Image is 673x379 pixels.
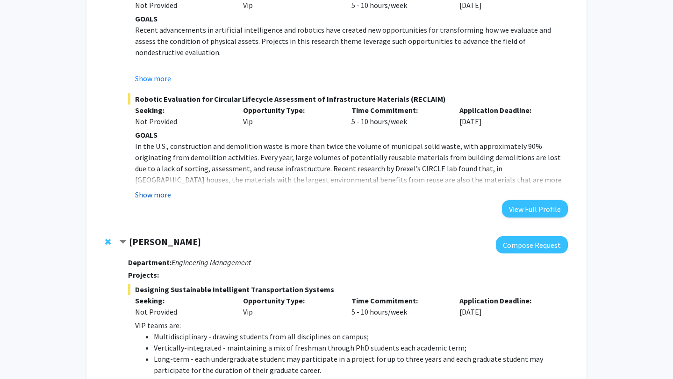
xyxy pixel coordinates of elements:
div: [DATE] [452,295,561,317]
li: Long-term - each undergraduate student may participate in a project for up to three years and eac... [154,353,568,376]
div: 5 - 10 hours/week [344,295,453,317]
p: VIP teams are: [135,320,568,331]
p: Application Deadline: [459,295,554,306]
button: Compose Request to Liang Zhang [496,236,568,253]
p: Opportunity Type: [243,295,337,306]
strong: GOALS [135,130,158,140]
p: Recent advancements in artificial intelligence and robotics have created new opportunities for tr... [135,24,568,58]
span: Contract Liang Zhang Bookmark [119,239,127,246]
li: Vertically-integrated - maintaining a mix of freshman through PhD students each academic term; [154,342,568,353]
strong: [PERSON_NAME] [129,236,201,247]
strong: Department: [128,258,172,267]
p: Seeking: [135,105,229,116]
span: Robotic Evaluation for Circular Lifecycle Assessment of Infrastructure Materials (RECLAIM) [128,93,568,105]
p: Seeking: [135,295,229,306]
span: Designing Sustainable Intelligent Transportation Systems [128,284,568,295]
div: Not Provided [135,116,229,127]
button: Show more [135,189,171,200]
div: [DATE] [452,105,561,127]
p: In the U.S., construction and demolition waste is more than twice the volume of municipal solid w... [135,140,568,197]
iframe: Chat [7,337,40,372]
p: Time Commitment: [351,295,446,306]
div: Not Provided [135,306,229,317]
button: Show more [135,73,171,84]
i: Engineering Management [172,258,251,267]
p: Opportunity Type: [243,105,337,116]
strong: Projects: [128,270,159,280]
span: Remove Liang Zhang from bookmarks [105,238,111,246]
div: 5 - 10 hours/week [344,105,453,127]
p: Time Commitment: [351,105,446,116]
p: Application Deadline: [459,105,554,116]
div: Vip [236,295,344,317]
div: Vip [236,105,344,127]
strong: GOALS [135,14,158,23]
button: View Full Profile [502,200,568,218]
li: Multidisciplinary - drawing students from all disciplines on campus; [154,331,568,342]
